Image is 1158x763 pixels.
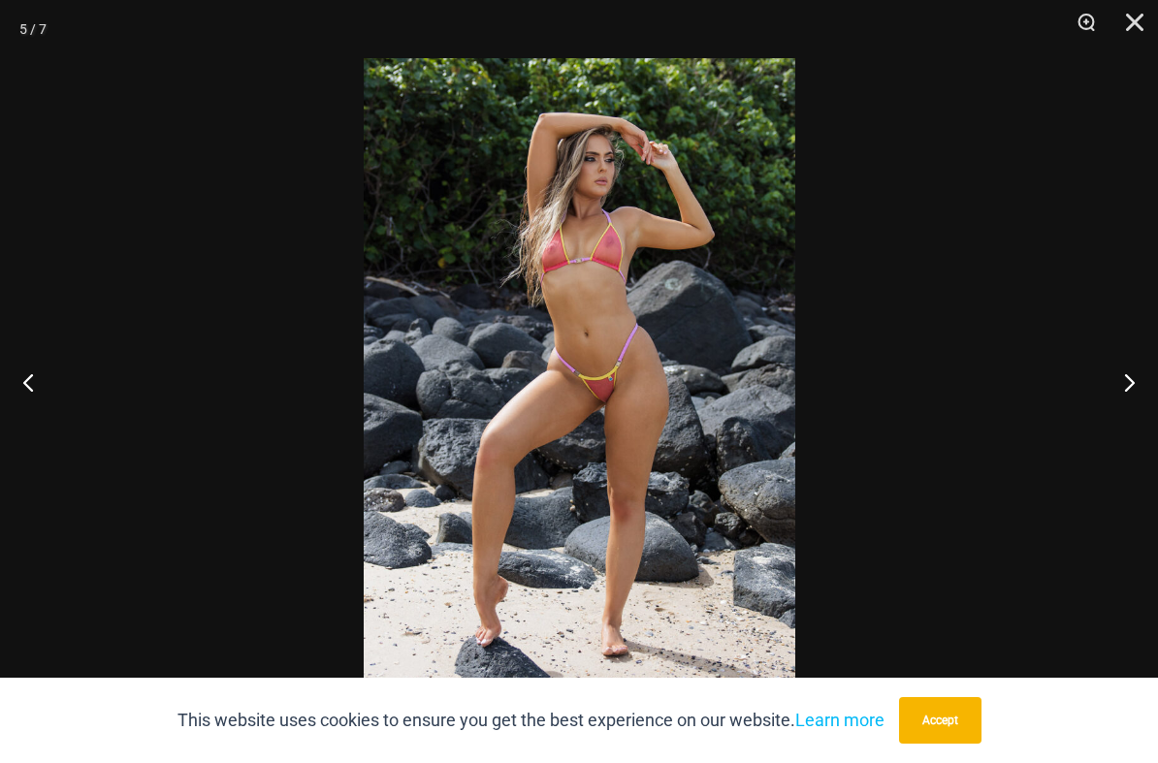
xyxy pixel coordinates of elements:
button: Accept [899,697,981,744]
button: Next [1085,334,1158,430]
a: Learn more [795,710,885,730]
img: Maya Sunkist Coral 309 Top 469 Bottom 01 [364,58,795,705]
p: This website uses cookies to ensure you get the best experience on our website. [177,706,885,735]
div: 5 / 7 [19,15,47,44]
